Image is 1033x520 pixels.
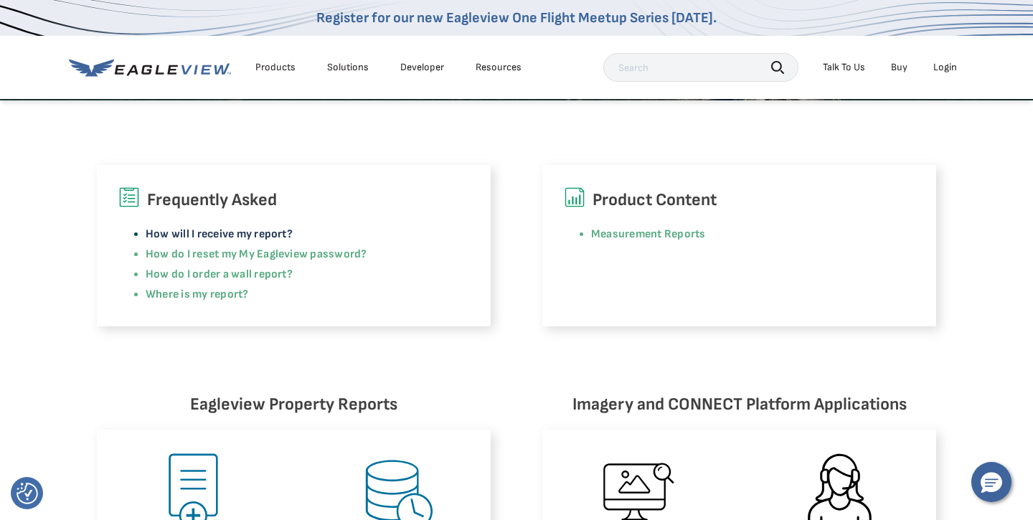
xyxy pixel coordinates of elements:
[146,247,367,261] a: How do I reset my My Eagleview password?
[118,186,469,214] h6: Frequently Asked
[146,268,293,281] a: How do I order a wall report?
[316,9,717,27] a: Register for our new Eagleview One Flight Meetup Series [DATE].
[400,61,444,74] a: Developer
[603,53,798,82] input: Search
[542,391,936,418] h6: Imagery and CONNECT Platform Applications
[476,61,522,74] div: Resources
[97,391,491,418] h6: Eagleview Property Reports
[891,61,907,74] a: Buy
[564,186,915,214] h6: Product Content
[16,483,38,504] button: Consent Preferences
[16,483,38,504] img: Revisit consent button
[327,61,369,74] div: Solutions
[146,227,293,241] a: How will I receive my report?
[591,227,706,241] a: Measurement Reports
[823,61,865,74] div: Talk To Us
[146,288,249,301] a: Where is my report?
[971,462,1011,502] button: Hello, have a question? Let’s chat.
[255,61,296,74] div: Products
[933,61,957,74] div: Login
